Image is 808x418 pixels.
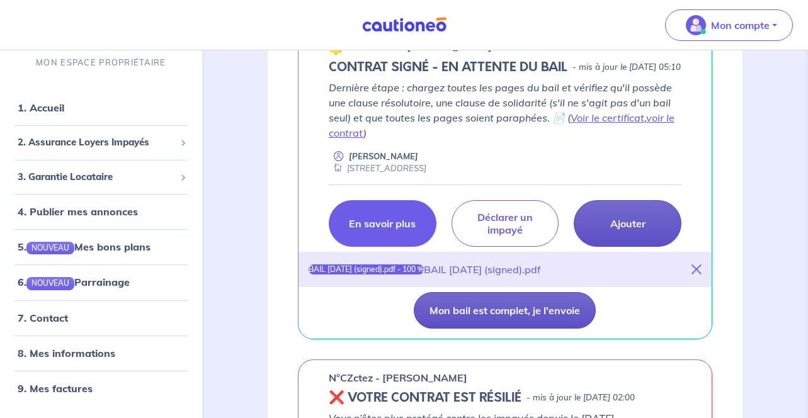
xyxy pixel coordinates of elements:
[349,217,416,230] p: En savoir plus
[691,264,702,274] i: close-button-title
[711,18,770,33] p: Mon compte
[18,136,175,150] span: 2. Assurance Loyers Impayés
[686,15,706,35] img: illu_account_valid_menu.svg
[329,390,681,405] div: state: REVOKED, Context: MORE-THAN-6-MONTHS,MAYBE-CERTIFICATE,ALONE,LESSOR-DOCUMENTS
[414,292,596,329] button: Mon bail est complet, je l'envoie
[5,341,197,366] div: 8. Mes informations
[309,264,424,274] div: BAIL [DATE] (signed).pdf - 100 %
[329,370,467,385] p: n°CZctez - [PERSON_NAME]
[329,200,436,247] a: En savoir plus
[467,211,543,236] p: Déclarer un impayé
[18,382,93,395] a: 9. Mes factures
[329,111,674,139] a: voir le contrat
[5,376,197,401] div: 9. Mes factures
[572,61,681,74] p: - mis à jour le [DATE] 05:10
[571,111,644,124] a: Voir le certificat
[5,96,197,121] div: 1. Accueil
[329,80,681,140] p: Dernière étape : chargez toutes les pages du bail et vérifiez qu'il possède une clause résolutoir...
[18,241,151,254] a: 5.NOUVEAUMes bons plans
[665,9,793,41] button: illu_account_valid_menu.svgMon compte
[18,170,175,184] span: 3. Garantie Locataire
[18,312,68,324] a: 7. Contact
[357,17,452,33] img: Cautioneo
[36,57,166,69] p: MON ESPACE PROPRIÉTAIRE
[5,270,197,295] div: 6.NOUVEAUParrainage
[329,162,426,174] div: [STREET_ADDRESS]
[329,60,567,75] h5: CONTRAT SIGNÉ - EN ATTENTE DU BAIL
[424,262,541,277] div: BAIL [DATE] (signed).pdf
[5,235,197,260] div: 5.NOUVEAUMes bons plans
[610,217,646,230] p: Ajouter
[18,276,130,289] a: 6.NOUVEAUParrainage
[18,347,115,359] a: 8. Mes informations
[526,392,635,404] p: - mis à jour le [DATE] 02:00
[5,131,197,155] div: 2. Assurance Loyers Impayés
[5,200,197,225] div: 4. Publier mes annonces
[349,150,418,162] p: [PERSON_NAME]
[574,200,681,247] a: Ajouter
[5,165,197,189] div: 3. Garantie Locataire
[452,200,559,247] a: Déclarer un impayé
[329,60,681,75] div: state: CONTRACT-SIGNED, Context: NEW,MAYBE-CERTIFICATE,ALONE,LESSOR-DOCUMENTS
[18,102,64,115] a: 1. Accueil
[5,305,197,330] div: 7. Contact
[18,206,138,218] a: 4. Publier mes annonces
[329,390,521,405] h5: ❌ VOTRE CONTRAT EST RÉSILIÉ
